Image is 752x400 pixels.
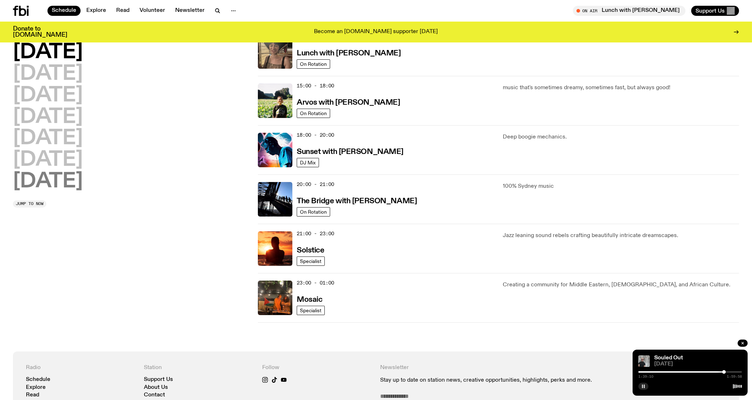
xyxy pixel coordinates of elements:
[16,202,44,206] span: Jump to now
[297,245,324,254] a: Solstice
[112,6,134,16] a: Read
[581,8,682,13] span: Tune in live
[297,158,319,167] a: DJ Mix
[297,181,334,188] span: 20:00 - 21:00
[727,375,742,378] span: 1:59:58
[573,6,685,16] button: On AirLunch with [PERSON_NAME]
[691,6,739,16] button: Support Us
[297,148,404,156] h3: Sunset with [PERSON_NAME]
[297,230,334,237] span: 21:00 - 23:00
[297,296,322,304] h3: Mosaic
[262,364,372,371] h4: Follow
[297,207,330,217] a: On Rotation
[171,6,209,16] a: Newsletter
[258,182,292,217] img: People climb Sydney's Harbour Bridge
[297,197,417,205] h3: The Bridge with [PERSON_NAME]
[47,6,81,16] a: Schedule
[13,64,83,84] button: [DATE]
[26,385,46,390] a: Explore
[13,128,83,149] button: [DATE]
[297,48,401,57] a: Lunch with [PERSON_NAME]
[297,256,325,266] a: Specialist
[297,279,334,286] span: 23:00 - 01:00
[144,385,168,390] a: About Us
[300,209,327,214] span: On Rotation
[638,355,650,367] img: Stephen looks directly at the camera, wearing a black tee, black sunglasses and headphones around...
[654,355,683,361] a: Souled Out
[135,6,169,16] a: Volunteer
[297,109,330,118] a: On Rotation
[13,86,83,106] button: [DATE]
[300,61,327,67] span: On Rotation
[297,82,334,89] span: 15:00 - 18:00
[13,172,83,192] button: [DATE]
[297,132,334,138] span: 18:00 - 20:00
[297,97,400,106] a: Arvos with [PERSON_NAME]
[13,26,67,38] h3: Donate to [DOMAIN_NAME]
[503,83,739,92] p: music that's sometimes dreamy, sometimes fast, but always good!
[380,377,608,384] p: Stay up to date on station news, creative opportunities, highlights, perks and more.
[26,377,50,382] a: Schedule
[503,281,739,289] p: Creating a community for Middle Eastern, [DEMOGRAPHIC_DATA], and African Culture.
[144,377,173,382] a: Support Us
[258,231,292,266] img: A girl standing in the ocean as waist level, staring into the rise of the sun.
[314,29,438,35] p: Become an [DOMAIN_NAME] supporter [DATE]
[297,295,322,304] a: Mosaic
[297,147,404,156] a: Sunset with [PERSON_NAME]
[297,99,400,106] h3: Arvos with [PERSON_NAME]
[300,110,327,116] span: On Rotation
[258,133,292,167] img: Simon Caldwell stands side on, looking downwards. He has headphones on. Behind him is a brightly ...
[13,42,83,63] button: [DATE]
[13,150,83,170] button: [DATE]
[26,392,39,398] a: Read
[696,8,725,14] span: Support Us
[380,364,608,371] h4: Newsletter
[258,281,292,315] img: Tommy and Jono Playing at a fundraiser for Palestine
[144,364,254,371] h4: Station
[297,59,330,69] a: On Rotation
[300,258,322,264] span: Specialist
[26,364,136,371] h4: Radio
[654,362,742,367] span: [DATE]
[297,50,401,57] h3: Lunch with [PERSON_NAME]
[82,6,110,16] a: Explore
[144,392,165,398] a: Contact
[503,231,739,240] p: Jazz leaning sound rebels crafting beautifully intricate dreamscapes.
[300,160,316,165] span: DJ Mix
[297,306,325,315] a: Specialist
[258,83,292,118] img: Bri is smiling and wearing a black t-shirt. She is standing in front of a lush, green field. Ther...
[13,107,83,127] button: [DATE]
[297,196,417,205] a: The Bridge with [PERSON_NAME]
[300,308,322,313] span: Specialist
[638,375,653,378] span: 1:39:10
[503,133,739,141] p: Deep boogie mechanics.
[13,200,46,208] button: Jump to now
[297,247,324,254] h3: Solstice
[503,182,739,191] p: 100% Sydney music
